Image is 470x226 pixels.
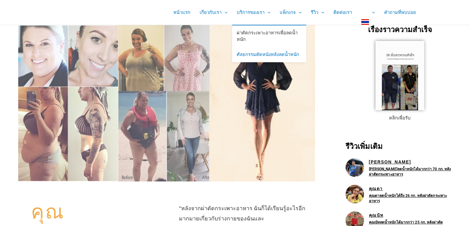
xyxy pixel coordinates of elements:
a: [PERSON_NAME] [369,158,454,167]
h2: เรื่องราวความสำเร็จ [345,25,454,35]
a: คุณดา [369,184,454,193]
a: [PERSON_NAME]ลดน้ำหนักได้มากกว่า 70 กก. หลังผ่าตัดกระเพาะอาหาร [369,167,454,177]
a: ศัลยกรรมตัดหนังหลังลดน้ำหนัก [232,47,306,63]
figcaption: คลิกเพื่อรับ [345,114,454,123]
h2: รีวิวเพิ่มเติม [345,142,454,151]
a: ผ่าตัดกระเพาะอาหารเพื่อลดน้ำหนัก [232,25,306,47]
a: คุณนัท [369,211,454,220]
a: คุณดาลดน้ำหนักได้ถึง 26 กก. หลังผ่าตัดกระเพาะอาหาร [369,193,454,204]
